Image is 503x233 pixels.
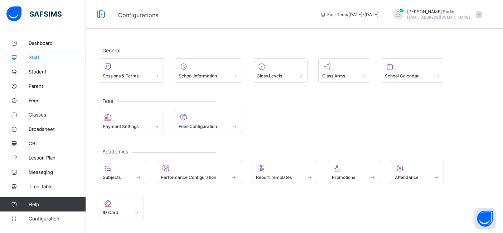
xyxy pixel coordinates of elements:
span: Fees Configuration [179,124,217,129]
span: CBT [29,141,86,146]
span: ID Card [103,210,119,215]
span: Subjects [103,175,121,180]
span: Messaging [29,169,86,175]
span: Payment Settings [103,124,139,129]
span: Report Templates [256,175,292,180]
span: Academics [99,148,132,154]
span: Configurations [118,11,158,19]
span: Attendance [395,175,419,180]
div: Class Levels [253,58,308,83]
div: Subjects [99,160,146,184]
div: Payment Settings [99,109,164,133]
span: session/term information [320,12,378,17]
span: General [99,47,124,53]
span: Promotions [332,175,355,180]
div: ID Card [99,195,144,219]
span: [PERSON_NAME] Sadiq [407,9,470,14]
span: Fees [29,98,86,103]
div: Fees Configuration [175,109,242,133]
div: School Calendar [381,58,444,83]
button: Open asap [474,208,496,229]
div: Attendance [391,160,444,184]
div: Sessions & Terms [99,58,164,83]
span: Sessions & Terms [103,73,139,79]
span: School Calendar [385,73,419,79]
span: Help [29,201,86,207]
span: Performance Configuration [161,175,216,180]
span: Dashboard [29,40,86,46]
span: Fees [99,98,117,104]
span: Time Table [29,184,86,189]
span: Classes [29,112,86,118]
div: AbubakarSadiq [386,9,486,20]
span: Configuration [29,216,86,222]
div: School Information [175,58,242,83]
div: Promotions [328,160,381,184]
span: Student [29,69,86,75]
div: Performance Configuration [157,160,242,184]
span: School Information [179,73,217,79]
span: Broadsheet [29,126,86,132]
img: safsims [6,6,62,22]
div: Report Templates [252,160,317,184]
span: Staff [29,54,86,60]
span: Class Arms [322,73,345,79]
span: [EMAIL_ADDRESS][DOMAIN_NAME] [407,15,470,19]
span: Lesson Plan [29,155,86,161]
div: Class Arms [318,58,371,83]
span: Class Levels [257,73,282,79]
span: Parent [29,83,86,89]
